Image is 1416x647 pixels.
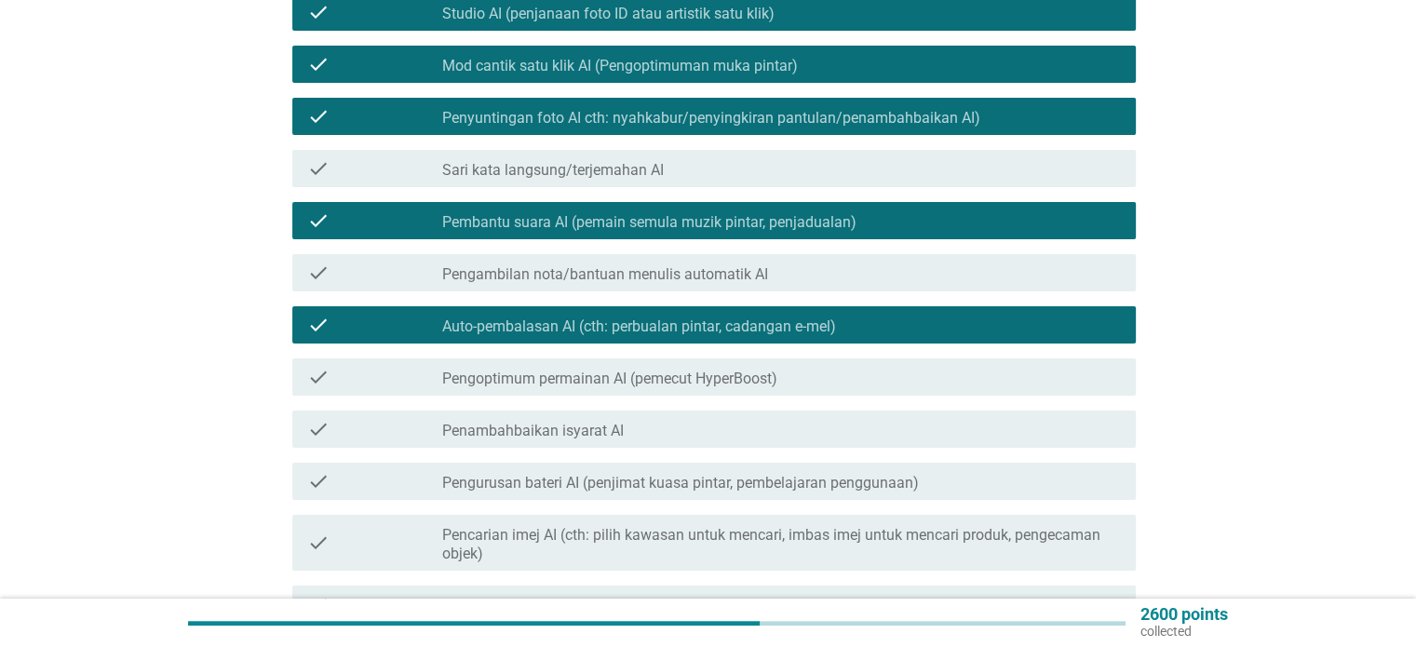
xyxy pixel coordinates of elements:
label: Pengoptimum permainan AI (pemecut HyperBoost) [442,370,777,388]
p: collected [1140,623,1228,640]
i: check [307,53,330,75]
label: Pencarian imej AI (cth: pilih kawasan untuk mencari, imbas imej untuk mencari produk, pengecaman ... [442,526,1120,563]
i: check [307,418,330,440]
i: check [307,209,330,232]
label: Penambahbaikan isyarat AI [442,422,624,440]
label: Mod cantik satu klik AI (Pengoptimuman muka pintar) [442,57,798,75]
label: Sari kata langsung/terjemahan AI [442,161,664,180]
i: check [307,157,330,180]
i: check [307,314,330,336]
label: Pengambilan nota/bantuan menulis automatik AI [442,265,768,284]
label: Auto-pembalasan AI (cth: perbualan pintar, cadangan e-mel) [442,317,836,336]
label: Penyuntingan foto AI cth: nyahkabur/penyingkiran pantulan/penambahbaikan AI) [442,109,980,128]
i: check [307,262,330,284]
label: Studio AI (penjanaan foto ID atau artistik satu klik) [442,5,775,23]
i: check [307,105,330,128]
i: check [307,593,330,615]
label: Pengurangan bunyi bising panggilan AI / sistem pembatalan bunyi bising tiga mikrofon [442,597,1018,615]
i: check [307,366,330,388]
i: check [307,470,330,492]
p: 2600 points [1140,606,1228,623]
label: Pembantu suara AI (pemain semula muzik pintar, penjadualan) [442,213,856,232]
i: check [307,522,330,563]
i: check [307,1,330,23]
label: Pengurusan bateri AI (penjimat kuasa pintar, pembelajaran penggunaan) [442,474,919,492]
